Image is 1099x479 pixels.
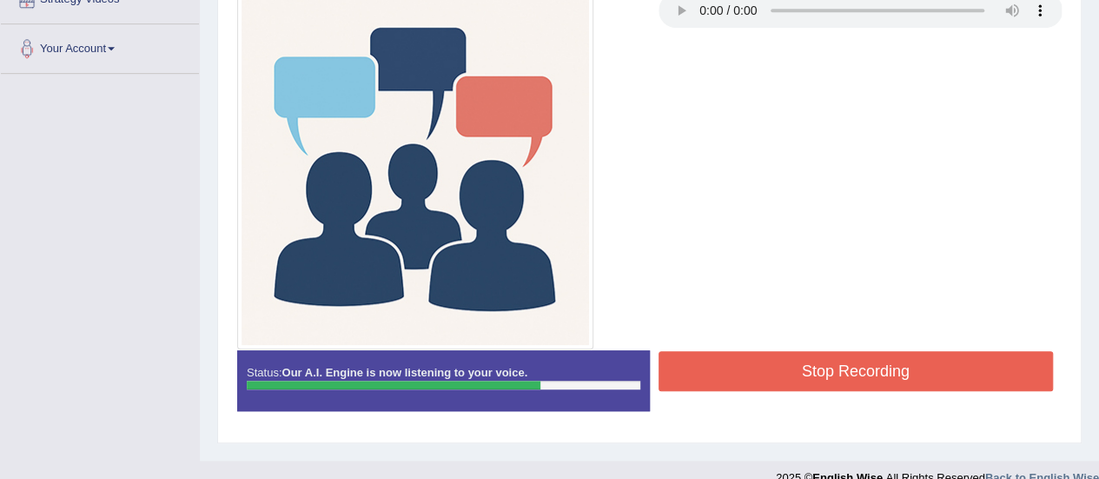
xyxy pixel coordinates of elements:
button: Stop Recording [659,351,1054,391]
a: Your Account [1,24,199,68]
strong: Our A.I. Engine is now listening to your voice. [281,366,527,379]
div: Status: [237,350,650,411]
